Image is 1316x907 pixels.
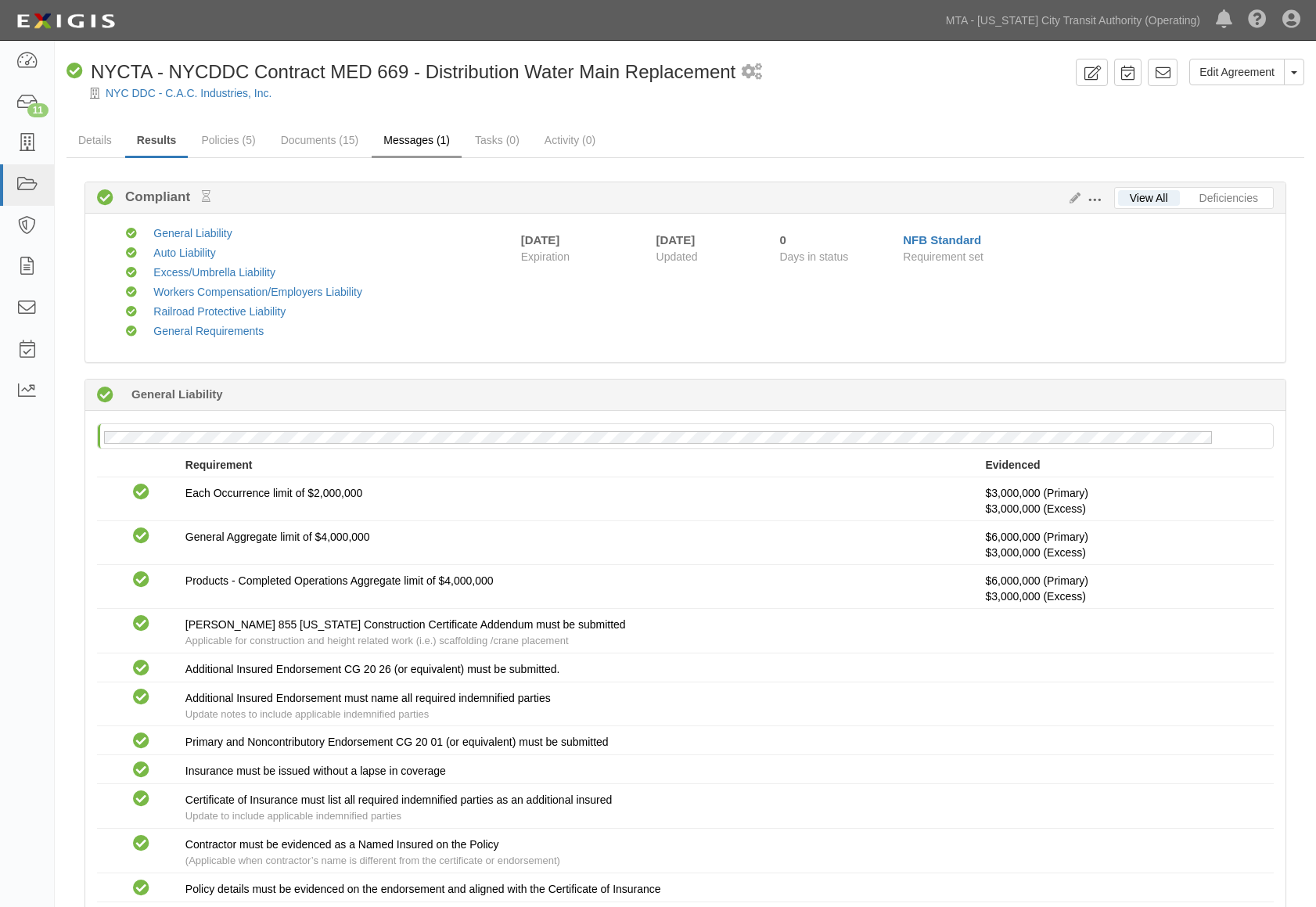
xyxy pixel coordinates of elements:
[133,880,149,897] i: Compliant
[106,87,271,99] a: NYC DDC - C.A.C. Industries, Inc.
[133,528,149,545] i: Compliant
[185,574,494,587] span: Products - Completed Operations Aggregate limit of $4,000,000
[463,124,531,156] a: Tasks (0)
[185,765,446,777] span: Insurance must be issued without a lapse in coverage
[185,459,253,471] strong: Requirement
[185,618,626,631] span: [PERSON_NAME] 855 [US_STATE] Construction Certificate Addendum must be submitted
[67,124,124,156] a: Details
[202,190,210,203] small: Pending Review
[185,838,499,851] span: Contractor must be evidenced as a Named Insured on the Policy
[133,733,149,750] i: Compliant
[656,250,698,263] span: Updated
[133,660,149,677] i: Compliant
[126,229,137,239] i: Compliant
[985,590,1085,603] span: Policy #NY25EXCZ05LG1IV Insurer: Navigators Insurance Company
[521,232,560,248] div: [DATE]
[185,794,613,806] span: Certificate of Insurance must list all required indemnified parties as an additional insured
[126,268,137,279] i: Compliant
[985,485,1262,516] p: $3,000,000 (Primary)
[133,791,149,808] i: Compliant
[113,188,210,207] b: Compliant
[985,529,1262,560] p: $6,000,000 (Primary)
[133,616,149,632] i: Compliant
[133,484,149,501] i: Compliant
[133,762,149,779] i: Compliant
[1189,59,1285,85] a: Edit Agreement
[985,459,1040,471] strong: Evidenced
[133,689,149,706] i: Compliant
[153,286,362,298] a: Workers Compensation/Employers Liability
[533,124,607,156] a: Activity (0)
[985,573,1262,604] p: $6,000,000 (Primary)
[779,250,848,263] span: Days in status
[185,855,560,866] span: (Applicable when contractor’s name is different from the certificate or endorsement)
[779,232,891,248] div: Since 08/28/2025
[153,325,264,337] a: General Requirements
[656,232,757,248] div: [DATE]
[269,124,371,156] a: Documents (15)
[153,266,275,279] a: Excess/Umbrella Liability
[91,61,735,82] span: NYCTA - NYCDDC Contract MED 669 - Distribution Water Main Replacement
[97,387,113,404] i: Compliant 0 days (since 08/28/2025)
[185,883,661,895] span: Policy details must be evidenced on the endorsement and aligned with the Certificate of Insurance
[742,64,762,81] i: 1 scheduled workflow
[185,663,560,675] span: Additional Insured Endorsement CG 20 26 (or equivalent) must be submitted.
[131,386,223,402] b: General Liability
[185,692,551,704] span: Additional Insured Endorsement must name all required indemnified parties
[185,487,362,499] span: Each Occurrence limit of $2,000,000
[1248,11,1267,30] i: Help Center - Complianz
[985,546,1085,559] span: Policy #NY25EXCZ05LG1IV Insurer: Navigators Insurance Company
[153,305,286,318] a: Railroad Protective Liability
[27,103,49,117] div: 11
[1063,192,1080,204] a: Edit Results
[97,190,113,207] i: Compliant
[126,287,137,298] i: Compliant
[12,7,120,35] img: Logo
[185,708,429,720] span: Update notes to include applicable indemnified parties
[189,124,267,156] a: Policies (5)
[133,572,149,588] i: Compliant
[985,502,1085,515] span: Policy #NY25EXCZ05LG1IV Insurer: Navigators Insurance Company
[185,635,569,646] span: Applicable for construction and height related work (i.e.) scaffolding /crane placement
[126,307,137,318] i: Compliant
[126,326,137,337] i: Compliant
[903,250,983,263] span: Requirement set
[67,59,735,85] div: NYCTA - NYCDDC Contract MED 669 - Distribution Water Main Replacement
[185,531,370,543] span: General Aggregate limit of $4,000,000
[133,836,149,852] i: Compliant
[521,249,645,265] span: Expiration
[1188,190,1270,206] a: Deficiencies
[126,248,137,259] i: Compliant
[938,5,1208,36] a: MTA - [US_STATE] City Transit Authority (Operating)
[153,247,215,259] a: Auto Liability
[185,736,609,748] span: Primary and Noncontributory Endorsement CG 20 01 (or equivalent) must be submitted
[903,233,981,247] a: NFB Standard
[67,63,83,80] i: Compliant
[1118,190,1180,206] a: View All
[372,124,462,158] a: Messages (1)
[125,124,189,158] a: Results
[153,227,232,239] a: General Liability
[185,810,401,822] span: Update to include applicable indemnified parties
